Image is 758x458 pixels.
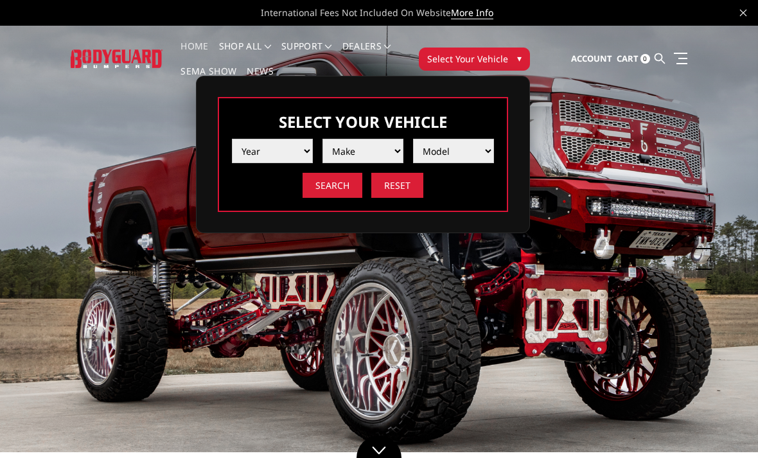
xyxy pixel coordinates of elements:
a: Account [571,42,612,76]
a: SEMA Show [181,67,236,92]
input: Search [303,173,362,198]
select: Please select the value from list. [322,139,403,163]
a: More Info [451,6,493,19]
span: Account [571,53,612,64]
input: Reset [371,173,423,198]
h3: Select Your Vehicle [232,111,494,132]
span: Select Your Vehicle [427,52,508,66]
button: Select Your Vehicle [419,48,530,71]
a: News [247,67,273,92]
span: Cart [617,53,639,64]
a: Home [181,42,208,67]
button: 2 of 5 [699,208,712,229]
span: ▾ [517,51,522,65]
a: shop all [219,42,271,67]
img: BODYGUARD BUMPERS [71,49,163,67]
button: 3 of 5 [699,229,712,249]
select: Please select the value from list. [232,139,313,163]
button: 4 of 5 [699,249,712,270]
a: Click to Down [357,436,401,458]
button: 1 of 5 [699,188,712,208]
a: Cart 0 [617,42,650,76]
button: 5 of 5 [699,270,712,290]
span: 0 [640,54,650,64]
a: Dealers [342,42,391,67]
a: Support [281,42,332,67]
